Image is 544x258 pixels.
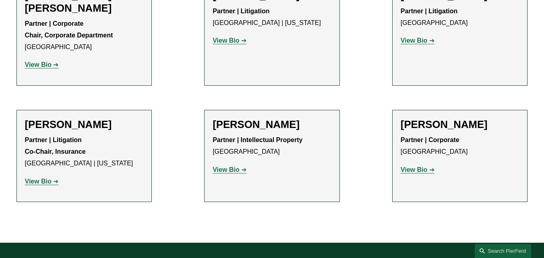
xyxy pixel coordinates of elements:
[401,166,427,173] strong: View Bio
[475,244,531,258] a: Search this site
[213,136,302,143] strong: Partner | Intellectual Property
[25,134,144,169] p: [GEOGRAPHIC_DATA] | [US_STATE]
[25,32,113,39] strong: Chair, Corporate Department
[401,134,519,158] p: [GEOGRAPHIC_DATA]
[25,18,144,53] p: [GEOGRAPHIC_DATA]
[25,118,144,131] h2: [PERSON_NAME]
[401,136,459,143] strong: Partner | Corporate
[25,61,52,68] strong: View Bio
[401,37,434,44] a: View Bio
[401,166,434,173] a: View Bio
[401,37,427,44] strong: View Bio
[213,166,239,173] strong: View Bio
[213,37,246,44] a: View Bio
[25,20,84,27] strong: Partner | Corporate
[25,148,86,155] strong: Co-Chair, Insurance
[213,37,239,44] strong: View Bio
[213,118,331,131] h2: [PERSON_NAME]
[401,6,519,29] p: [GEOGRAPHIC_DATA]
[213,134,331,158] p: [GEOGRAPHIC_DATA]
[213,6,331,29] p: [GEOGRAPHIC_DATA] | [US_STATE]
[25,61,59,68] a: View Bio
[401,8,457,14] strong: Partner | Litigation
[25,178,59,185] a: View Bio
[213,166,246,173] a: View Bio
[25,136,82,143] strong: Partner | Litigation
[213,8,269,14] strong: Partner | Litigation
[401,118,519,131] h2: [PERSON_NAME]
[25,178,52,185] strong: View Bio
